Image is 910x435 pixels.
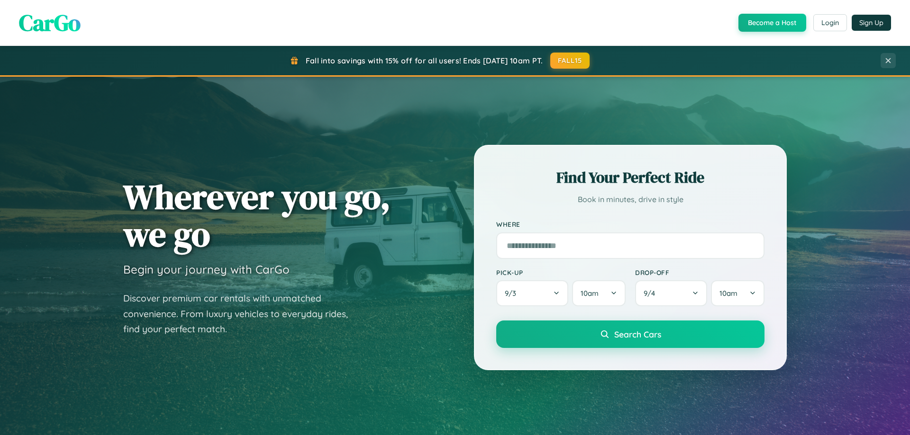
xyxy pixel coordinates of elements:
[123,178,391,253] h1: Wherever you go, we go
[644,289,660,298] span: 9 / 4
[852,15,891,31] button: Sign Up
[496,221,764,229] label: Where
[550,53,590,69] button: FALL15
[496,167,764,188] h2: Find Your Perfect Ride
[19,7,81,38] span: CarGo
[614,329,661,339] span: Search Cars
[496,193,764,206] p: Book in minutes, drive in style
[496,280,568,306] button: 9/3
[505,289,521,298] span: 9 / 3
[572,280,626,306] button: 10am
[635,268,764,276] label: Drop-off
[496,268,626,276] label: Pick-up
[711,280,764,306] button: 10am
[719,289,737,298] span: 10am
[123,262,290,276] h3: Begin your journey with CarGo
[123,291,360,337] p: Discover premium car rentals with unmatched convenience. From luxury vehicles to everyday rides, ...
[813,14,847,31] button: Login
[581,289,599,298] span: 10am
[306,56,543,65] span: Fall into savings with 15% off for all users! Ends [DATE] 10am PT.
[738,14,806,32] button: Become a Host
[496,320,764,348] button: Search Cars
[635,280,707,306] button: 9/4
